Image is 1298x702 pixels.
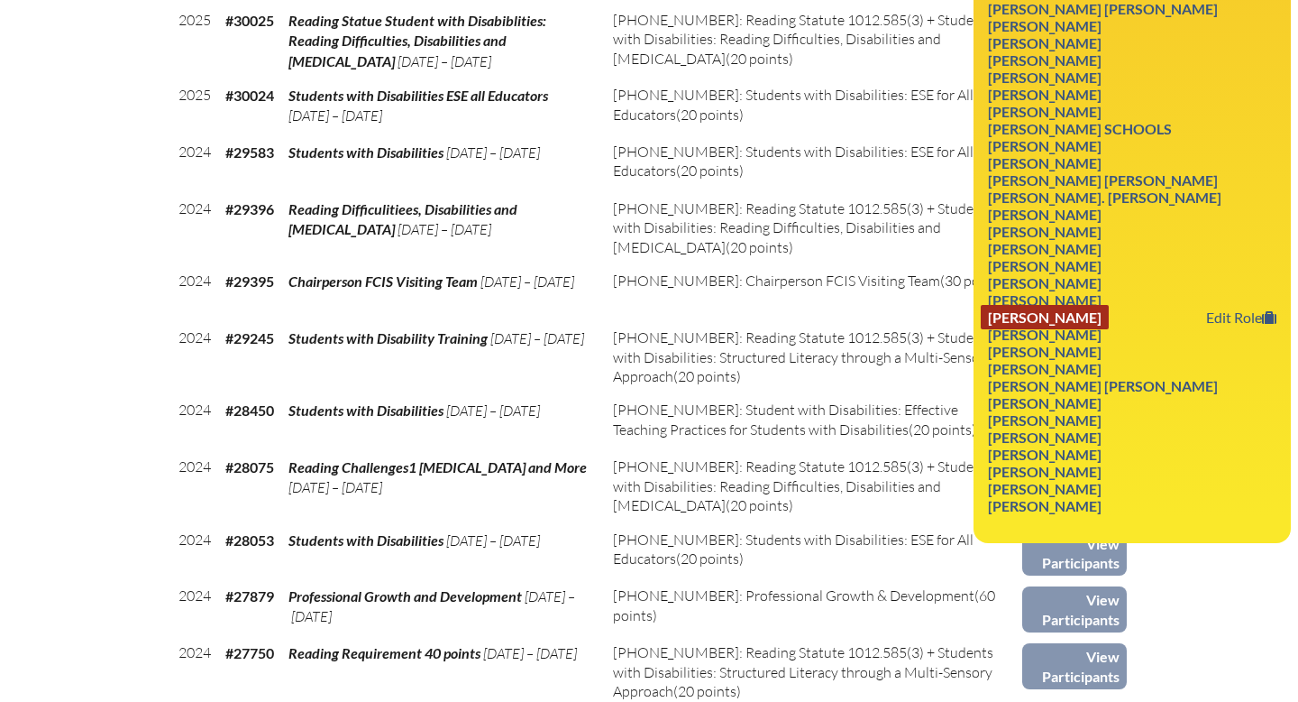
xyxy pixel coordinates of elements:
a: [PERSON_NAME] [981,322,1109,346]
span: Reading Statue Student with Disabiblities: Reading Difficulties, Disabilities and [MEDICAL_DATA] [288,12,546,69]
a: [PERSON_NAME] [PERSON_NAME] [981,168,1225,192]
td: (20 points) [606,321,1022,393]
a: [PERSON_NAME]. [PERSON_NAME] [981,185,1229,209]
td: (30 points) [606,264,1022,321]
b: #28075 [225,458,274,476]
b: #27750 [225,644,274,661]
td: 2025 [171,79,218,135]
a: View Participants [1022,531,1127,577]
a: [PERSON_NAME] [981,459,1109,484]
a: [PERSON_NAME] [981,305,1109,329]
b: #30025 [225,12,274,29]
span: [DATE] – [DATE] [398,220,491,238]
td: 2024 [171,264,218,321]
td: (20 points) [606,135,1022,192]
td: (20 points) [606,393,1022,450]
td: (20 points) [606,450,1022,522]
span: [DATE] – [DATE] [398,52,491,70]
b: #29245 [225,329,274,346]
a: [PERSON_NAME] [981,271,1109,295]
td: 2024 [171,135,218,192]
span: Students with Disabilities [288,143,443,161]
a: [PERSON_NAME] [981,82,1109,106]
a: [PERSON_NAME] [PERSON_NAME] [981,374,1225,398]
a: [PERSON_NAME] [981,48,1109,72]
span: [DATE] – [DATE] [446,402,540,420]
b: #29583 [225,143,274,161]
span: Professional Growth and Development [288,587,522,605]
td: 2024 [171,393,218,450]
span: [PHONE_NUMBER]: Professional Growth & Development [613,587,974,605]
a: [PERSON_NAME] [981,134,1109,158]
td: (20 points) [606,192,1022,264]
a: [PERSON_NAME] [981,408,1109,432]
span: [DATE] – [DATE] [480,272,574,291]
td: (20 points) [606,4,1022,79]
a: [PERSON_NAME] Schools [981,116,1179,141]
span: [DATE] – [DATE] [446,531,540,550]
span: [DATE] – [DATE] [288,587,575,624]
td: 2024 [171,450,218,522]
a: [PERSON_NAME] [981,391,1109,415]
span: [DATE] – [DATE] [288,106,382,125]
span: Students with Disabilities [288,402,443,419]
a: [PERSON_NAME] [981,14,1109,38]
span: [DATE] – [DATE] [490,329,584,347]
td: 2024 [171,523,218,580]
td: 2024 [171,321,218,393]
td: (60 points) [606,579,1022,636]
span: Students with Disabilities ESE all Educators [288,87,548,104]
a: [PERSON_NAME] [981,31,1109,55]
span: Chairperson FCIS Visiting Team [288,272,478,290]
a: [PERSON_NAME] [981,254,1109,278]
span: Reading Requirement 40 points [288,644,480,661]
td: 2025 [171,4,218,79]
span: [PHONE_NUMBER]: Students with Disabilities: ESE for All Educators [613,531,973,568]
span: Reading Difficulitiees, Disabilities and [MEDICAL_DATA] [288,200,517,237]
span: [DATE] – [DATE] [288,478,382,496]
a: [PERSON_NAME] [981,442,1109,466]
span: [PHONE_NUMBER]: Reading Statute 1012.585(3) + Students with Disabilities: Structured Literacy thr... [613,643,993,700]
span: [PHONE_NUMBER]: Reading Statute 1012.585(3) + Students with Disabilities: Reading Difficulties, D... [613,199,993,256]
a: [PERSON_NAME] [981,339,1109,364]
a: Edit Role [1199,305,1284,329]
a: View Participants [1022,587,1127,633]
b: #29395 [225,272,274,290]
a: View Participants [1022,643,1127,689]
span: [PHONE_NUMBER]: Reading Statute 1012.585(3) + Students with Disabilities: Structured Literacy thr... [613,328,993,385]
span: [PHONE_NUMBER]: Students with Disabilities: ESE for All Educators [613,143,973,180]
span: Students with Disability Training [288,329,488,346]
td: 2024 [171,579,218,636]
a: [PERSON_NAME] [981,202,1109,226]
b: #30024 [225,87,274,104]
span: [PHONE_NUMBER]: Student with Disabilities: Effective Teaching Practices for Students with Disabil... [613,401,958,438]
a: [PERSON_NAME] [981,356,1109,381]
span: [PHONE_NUMBER]: Chairperson FCIS Visiting Team [613,272,940,290]
a: [PERSON_NAME] [981,425,1109,449]
td: (20 points) [606,523,1022,580]
span: [DATE] – [DATE] [446,143,540,162]
a: [PERSON_NAME] [981,151,1109,175]
span: [PHONE_NUMBER]: Reading Statute 1012.585(3) + Students with Disabilities: Reading Difficulties, D... [613,11,993,68]
a: [PERSON_NAME] [981,236,1109,261]
span: Reading Challenges1 [MEDICAL_DATA] and More [288,458,587,476]
span: [PHONE_NUMBER]: Students with Disabilities: ESE for All Educators [613,86,973,123]
a: [PERSON_NAME] [981,65,1109,89]
td: (20 points) [606,79,1022,135]
span: [DATE] – [DATE] [483,644,577,662]
b: #27879 [225,587,274,605]
span: [PHONE_NUMBER]: Reading Statute 1012.585(3) + Students with Disabilities: Reading Difficulties, D... [613,457,993,514]
b: #28450 [225,402,274,419]
b: #29396 [225,200,274,217]
a: [PERSON_NAME] [981,476,1109,501]
a: [PERSON_NAME] [981,494,1109,518]
a: [PERSON_NAME] [981,288,1109,312]
td: 2024 [171,192,218,264]
a: [PERSON_NAME] [981,219,1109,244]
span: Students with Disabilities [288,531,443,549]
b: #28053 [225,531,274,549]
a: [PERSON_NAME] [981,99,1109,124]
